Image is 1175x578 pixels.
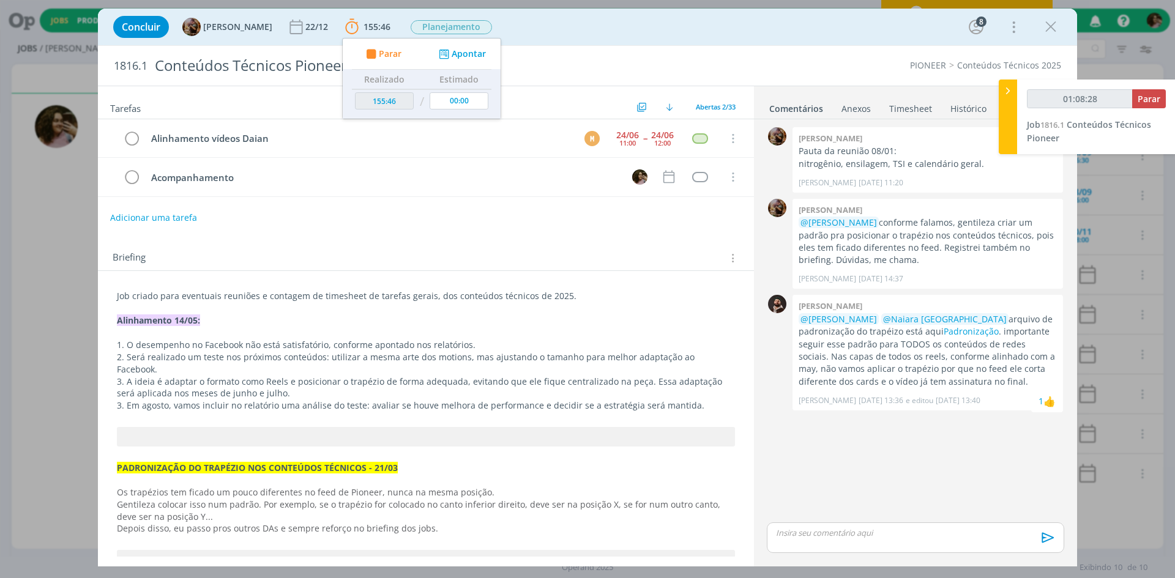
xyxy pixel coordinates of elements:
[799,204,862,215] b: [PERSON_NAME]
[799,145,1057,157] p: Pauta da reunião 08/01:
[1043,394,1056,409] div: Naiara Brasil
[654,139,671,146] div: 12:00
[364,21,390,32] span: 155:46
[410,20,493,35] button: Planejamento
[110,207,198,229] button: Adicionar uma tarefa
[362,48,401,61] button: Parar
[1027,119,1151,144] span: Conteúdos Técnicos Pioneer
[889,97,933,115] a: Timesheet
[859,273,903,284] span: [DATE] 14:37
[841,103,871,115] div: Anexos
[117,498,723,522] span: Gentileza colocar isso num padrão. Por exemplo, se o trapézio for colocado no canto inferior dire...
[950,97,987,115] a: Histórico
[1138,93,1160,105] span: Parar
[411,20,492,34] span: Planejamento
[182,18,272,36] button: A[PERSON_NAME]
[342,17,394,37] button: 155:46
[122,22,160,32] span: Concluir
[799,177,856,188] p: [PERSON_NAME]
[584,131,600,146] div: M
[643,134,647,143] span: --
[146,131,573,146] div: Alinhamento vídeos Daian
[666,103,673,111] img: arrow-down.svg
[117,462,398,473] strong: PADRONIZAÇÃO DO TRAPÉZIO NOS CONTEÚDOS TÉCNICOS - 21/03
[1040,119,1064,130] span: 1816.1
[966,17,986,37] button: 8
[768,127,786,146] img: A
[944,325,999,337] a: Padronização
[203,23,272,31] span: [PERSON_NAME]
[768,295,786,313] img: D
[799,300,862,311] b: [PERSON_NAME]
[859,177,903,188] span: [DATE] 11:20
[957,59,1061,71] a: Conteúdos Técnicos 2025
[117,486,494,498] span: Os trapézios tem ficado um pouco diferentes no feed de Pioneer, nunca na mesma posição.
[182,18,201,36] img: A
[906,395,933,406] span: e editou
[619,139,636,146] div: 11:00
[1027,119,1151,144] a: Job1816.1Conteúdos Técnicos Pioneer
[352,70,417,89] th: Realizado
[379,50,401,58] span: Parar
[113,250,146,266] span: Briefing
[98,9,1077,566] div: dialog
[936,395,980,406] span: [DATE] 13:40
[117,376,735,400] p: 3. A ideia é adaptar o formato como Reels e posicionar o trapézio de forma adequada, evitando que...
[651,131,674,139] div: 24/06
[1039,395,1043,407] div: 1
[799,158,1057,170] p: nitrogênio, ensilagem, TSI e calendário geral.
[436,48,487,61] button: Apontar
[114,59,147,73] span: 1816.1
[583,129,601,147] button: M
[883,313,1007,325] span: @Naiara [GEOGRAPHIC_DATA]
[632,169,647,185] img: N
[799,313,1057,388] p: arquivo de padronização do trapéizo está aqui . importante seguir esse padrão para TODOS os conte...
[799,395,856,406] p: [PERSON_NAME]
[117,351,735,376] p: 2. Será realizado um teste nos próximos conteúdos: utilizar a mesma arte dos motions, mas ajustan...
[113,16,169,38] button: Concluir
[427,70,491,89] th: Estimado
[910,59,946,71] a: PIONEER
[146,170,621,185] div: Acompanhamento
[417,89,427,114] td: /
[768,199,786,217] img: A
[696,102,736,111] span: Abertas 2/33
[799,133,862,144] b: [PERSON_NAME]
[800,313,877,325] span: @[PERSON_NAME]
[110,100,141,114] span: Tarefas
[799,273,856,284] p: [PERSON_NAME]
[799,217,1057,267] p: conforme falamos, gentileza criar um padrão pra posicionar o trapézio nos conteúdos técnicos, poi...
[117,522,438,534] span: Depois disso, eu passo pros outros DAs e sempre reforço no briefing dos jobs.
[117,314,200,326] strong: Alinhamento 14/05:
[117,399,735,412] p: 3. Em agosto, vamos incluir no relatório uma análise do teste: avaliar se houve melhora de perfor...
[305,23,330,31] div: 22/12
[342,38,501,119] ul: 155:46
[616,131,639,139] div: 24/06
[1132,89,1166,108] button: Parar
[117,339,735,351] p: 1. O desempenho no Facebook não está satisfatório, conforme apontado nos relatórios.
[117,290,735,302] p: Job criado para eventuais reuniões e contagem de timesheet de tarefas gerais, dos conteúdos técni...
[976,17,987,27] div: 8
[769,97,824,115] a: Comentários
[800,217,877,228] span: @[PERSON_NAME]
[630,168,649,186] button: N
[150,51,662,81] div: Conteúdos Técnicos Pioneer
[859,395,903,406] span: [DATE] 13:36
